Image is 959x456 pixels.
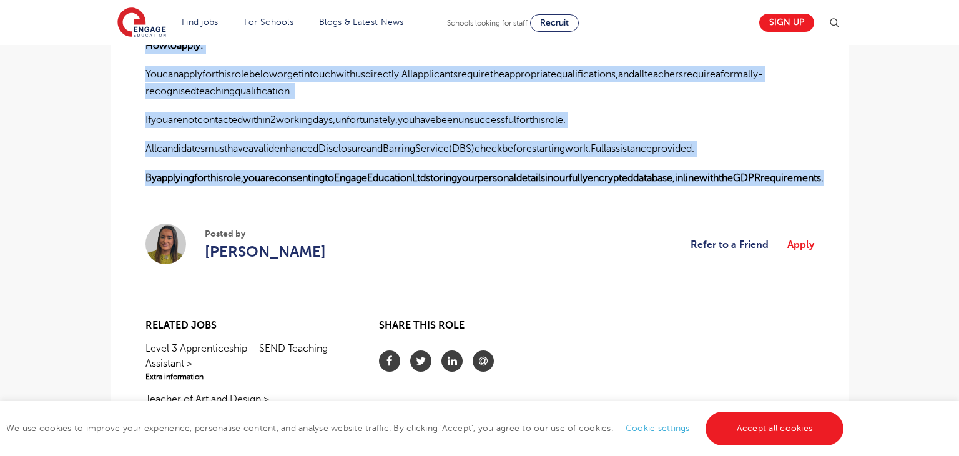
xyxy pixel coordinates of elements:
a: For Schools [244,17,293,27]
a: Sign up [759,14,814,32]
h2: Share this role [379,320,579,338]
span: Recruit [540,18,569,27]
a: Recruit [530,14,579,32]
h2: Related jobs [145,320,346,332]
strong: Howtoapply: [145,40,204,51]
a: Cookie settings [626,424,690,433]
a: Blogs & Latest News [319,17,404,27]
span: Extra information [145,371,346,382]
a: [PERSON_NAME] [205,240,326,263]
a: Level 3 Apprenticeship – SEND Teaching Assistant >Extra information [145,341,346,382]
p: AllcandidatesmusthaveavalidenhancedDisclosureandBarringService(DBS)checkbeforestartingwork.Fullas... [145,141,814,157]
a: Accept all cookies [706,412,844,445]
a: Refer to a Friend [691,237,779,253]
p: Youcanapplyforthisrolebeloworgetintouchwithusdirectly.Allapplicantsrequiretheappropriatequalifica... [145,66,814,99]
span: Posted by [205,227,326,240]
a: Find jobs [182,17,219,27]
a: Teacher of Art and Design >Extra information [145,392,346,418]
a: Apply [787,237,814,253]
strong: Byapplyingforthisrole,youareconsentingtoEngageEducationLtdstoringyourpersonaldetailsinourfullyenc... [145,172,824,184]
p: Ifyouarenotcontactedwithin2workingdays,unfortunately,youhavebeenunsuccessfulforthisrole. [145,112,814,128]
img: Engage Education [117,7,166,39]
span: Schools looking for staff [447,19,528,27]
span: We use cookies to improve your experience, personalise content, and analyse website traffic. By c... [6,424,847,433]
